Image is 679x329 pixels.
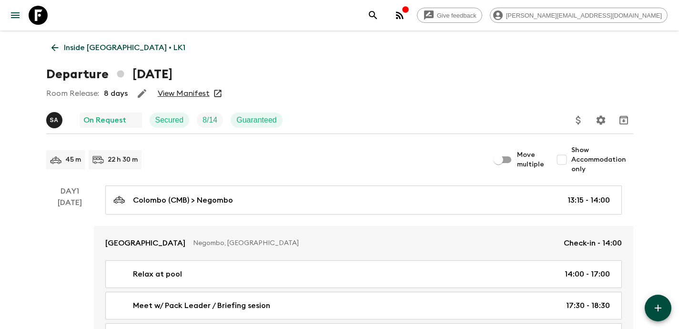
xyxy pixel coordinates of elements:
[197,113,223,128] div: Trip Fill
[236,114,277,126] p: Guaranteed
[569,111,588,130] button: Update Price, Early Bird Discount and Costs
[46,38,191,57] a: Inside [GEOGRAPHIC_DATA] • LK1
[155,114,184,126] p: Secured
[203,114,217,126] p: 8 / 14
[568,195,610,206] p: 13:15 - 14:00
[417,8,482,23] a: Give feedback
[490,8,668,23] div: [PERSON_NAME][EMAIL_ADDRESS][DOMAIN_NAME]
[46,88,99,99] p: Room Release:
[83,114,126,126] p: On Request
[565,268,610,280] p: 14:00 - 17:00
[133,300,270,311] p: Meet w/ Pack Leader / Briefing sesion
[133,195,233,206] p: Colombo (CMB) > Negombo
[105,237,185,249] p: [GEOGRAPHIC_DATA]
[94,226,633,260] a: [GEOGRAPHIC_DATA]Negombo, [GEOGRAPHIC_DATA]Check-in - 14:00
[517,150,545,169] span: Move multiple
[46,112,64,128] button: SA
[432,12,482,19] span: Give feedback
[158,89,210,98] a: View Manifest
[46,115,64,123] span: Suren Abeykoon
[133,268,182,280] p: Relax at pool
[46,185,94,197] p: Day 1
[64,42,185,53] p: Inside [GEOGRAPHIC_DATA] • LK1
[501,12,667,19] span: [PERSON_NAME][EMAIL_ADDRESS][DOMAIN_NAME]
[566,300,610,311] p: 17:30 - 18:30
[571,145,633,174] span: Show Accommodation only
[364,6,383,25] button: search adventures
[6,6,25,25] button: menu
[105,292,622,319] a: Meet w/ Pack Leader / Briefing sesion17:30 - 18:30
[104,88,128,99] p: 8 days
[65,155,81,164] p: 45 m
[50,116,59,124] p: S A
[193,238,556,248] p: Negombo, [GEOGRAPHIC_DATA]
[150,113,190,128] div: Secured
[614,111,633,130] button: Archive (Completed, Cancelled or Unsynced Departures only)
[591,111,610,130] button: Settings
[105,185,622,215] a: Colombo (CMB) > Negombo13:15 - 14:00
[46,65,172,84] h1: Departure [DATE]
[105,260,622,288] a: Relax at pool14:00 - 17:00
[108,155,138,164] p: 22 h 30 m
[564,237,622,249] p: Check-in - 14:00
